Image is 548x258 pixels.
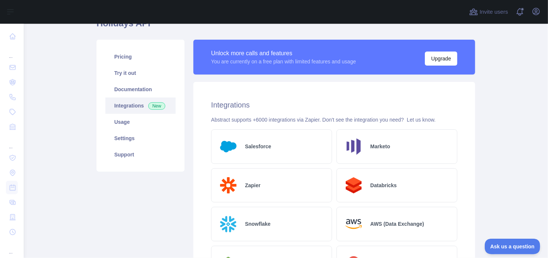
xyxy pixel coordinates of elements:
a: Integrations New [105,97,176,114]
h2: Marketo [371,143,390,150]
div: You are currently on a free plan with limited features and usage [211,58,356,65]
h2: Databricks [371,182,397,189]
div: ... [6,135,18,150]
h2: AWS (Data Exchange) [371,220,424,228]
h2: Salesforce [245,143,271,150]
a: Let us know. [407,117,436,123]
span: New [148,102,165,110]
div: ... [6,240,18,255]
h2: Snowflake [245,220,271,228]
img: Logo [217,213,239,235]
a: Pricing [105,49,176,65]
iframe: Toggle Customer Support [485,239,541,254]
h2: Zapier [245,182,261,189]
a: Usage [105,114,176,130]
img: Logo [343,136,365,158]
button: Invite users [468,6,510,18]
img: Logo [217,136,239,158]
h2: Integrations [211,100,457,110]
img: Logo [343,175,365,196]
a: Documentation [105,81,176,97]
div: Unlock more calls and features [211,49,356,58]
a: Try it out [105,65,176,81]
img: Logo [217,175,239,196]
button: Upgrade [425,52,457,66]
a: Support [105,146,176,163]
h1: Holidays API [97,17,475,35]
a: Settings [105,130,176,146]
span: Invite users [480,8,508,16]
div: Abstract supports +6000 integrations via Zapier. Don't see the integration you need? [211,116,457,123]
div: ... [6,44,18,59]
img: Logo [343,213,365,235]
